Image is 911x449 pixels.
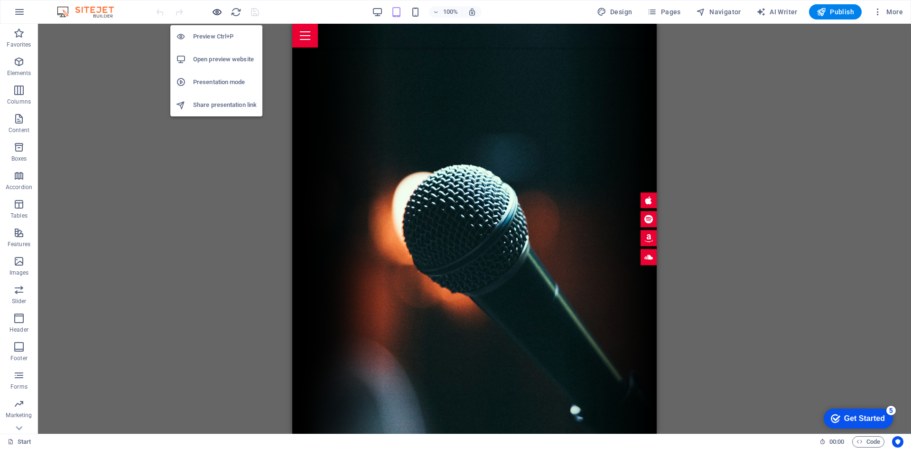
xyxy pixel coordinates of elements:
[5,5,74,25] div: Get Started 5 items remaining, 0% complete
[869,4,907,19] button: More
[643,4,684,19] button: Pages
[12,297,27,305] p: Slider
[55,6,126,18] img: Editor Logo
[193,76,257,88] h6: Presentation mode
[597,7,632,17] span: Design
[756,7,798,17] span: AI Writer
[10,383,28,391] p: Forms
[443,6,458,18] h6: 100%
[817,7,854,17] span: Publish
[6,183,32,191] p: Accordion
[9,126,29,134] p: Content
[230,6,242,18] button: reload
[10,354,28,362] p: Footer
[593,4,636,19] button: Design
[829,436,844,448] span: 00 00
[7,98,31,105] p: Columns
[26,10,66,19] div: Get Started
[8,436,31,448] a: Click to cancel selection. Double-click to open Pages
[753,4,801,19] button: AI Writer
[468,8,476,16] i: On resize automatically adjust zoom level to fit chosen device.
[856,436,880,448] span: Code
[193,99,257,111] h6: Share presentation link
[429,6,463,18] button: 100%
[819,436,845,448] h6: Session time
[231,7,242,18] i: Reload page
[692,4,745,19] button: Navigator
[68,2,77,11] div: 5
[836,438,837,445] span: :
[892,436,903,448] button: Usercentrics
[647,7,680,17] span: Pages
[10,212,28,220] p: Tables
[11,155,27,162] p: Boxes
[7,69,31,77] p: Elements
[8,240,30,248] p: Features
[696,7,741,17] span: Navigator
[852,436,884,448] button: Code
[7,41,31,48] p: Favorites
[193,31,257,42] h6: Preview Ctrl+P
[6,411,32,419] p: Marketing
[809,4,862,19] button: Publish
[9,269,29,277] p: Images
[9,326,28,334] p: Header
[873,7,903,17] span: More
[193,54,257,65] h6: Open preview website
